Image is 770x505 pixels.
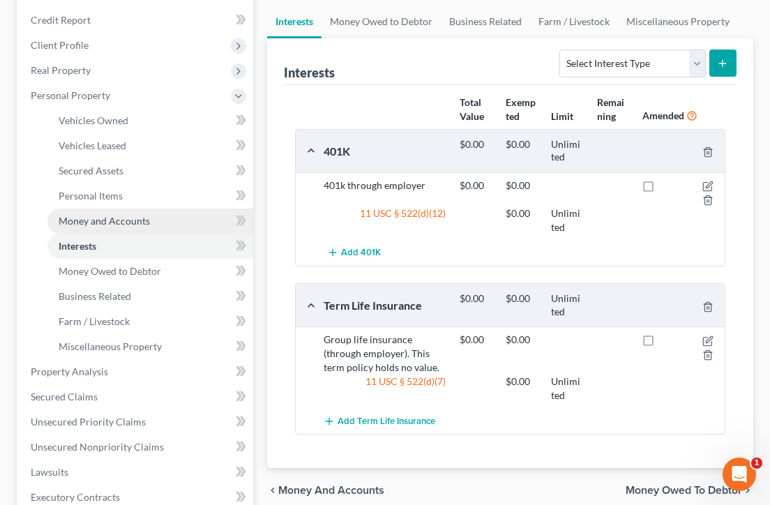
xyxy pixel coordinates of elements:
[47,234,253,259] a: Interests
[626,485,742,496] span: Money Owed to Debtor
[317,298,453,312] div: Term Life Insurance
[267,485,278,496] i: chevron_left
[551,110,573,122] strong: Limit
[267,5,322,38] a: Interests
[751,458,762,469] span: 1
[453,292,498,318] div: $0.00
[324,408,435,434] button: Add Term Life Insurance
[322,5,441,38] a: Money Owed to Debtor
[544,292,589,318] div: Unlimited
[59,290,131,302] span: Business Related
[20,435,253,460] a: Unsecured Nonpriority Claims
[499,206,544,234] div: $0.00
[453,179,498,193] div: $0.00
[31,466,68,478] span: Lawsuits
[341,248,381,259] span: Add 401K
[59,240,96,252] span: Interests
[20,460,253,485] a: Lawsuits
[20,409,253,435] a: Unsecured Priority Claims
[59,215,150,227] span: Money and Accounts
[317,144,453,158] div: 401K
[453,333,498,347] div: $0.00
[31,365,108,377] span: Property Analysis
[324,240,385,266] button: Add 401K
[317,206,453,234] div: 11 USC § 522(d)(12)
[47,309,253,334] a: Farm / Livestock
[59,140,126,151] span: Vehicles Leased
[47,108,253,133] a: Vehicles Owned
[597,96,624,122] strong: Remaining
[20,359,253,384] a: Property Analysis
[317,179,453,206] div: 401k through employer
[20,8,253,33] a: Credit Report
[544,138,589,164] div: Unlimited
[31,441,164,453] span: Unsecured Nonpriority Claims
[59,190,123,202] span: Personal Items
[284,64,335,81] div: Interests
[59,265,161,277] span: Money Owed to Debtor
[47,284,253,309] a: Business Related
[47,133,253,158] a: Vehicles Leased
[317,375,453,402] div: 11 USC § 522(d)(7)
[267,485,384,496] button: chevron_left Money and Accounts
[723,458,756,491] iframe: Intercom live chat
[499,179,544,193] div: $0.00
[618,5,738,38] a: Miscellaneous Property
[642,110,684,121] strong: Amended
[453,138,498,164] div: $0.00
[499,375,544,402] div: $0.00
[626,485,753,496] button: Money Owed to Debtor chevron_right
[530,5,618,38] a: Farm / Livestock
[31,416,146,428] span: Unsecured Priority Claims
[506,96,536,122] strong: Exempted
[278,485,384,496] span: Money and Accounts
[460,96,484,122] strong: Total Value
[499,138,544,164] div: $0.00
[47,183,253,209] a: Personal Items
[47,209,253,234] a: Money and Accounts
[31,89,110,101] span: Personal Property
[31,14,91,26] span: Credit Report
[544,375,589,402] div: Unlimited
[47,259,253,284] a: Money Owed to Debtor
[59,165,123,176] span: Secured Assets
[59,114,128,126] span: Vehicles Owned
[544,206,589,234] div: Unlimited
[47,334,253,359] a: Miscellaneous Property
[59,315,130,327] span: Farm / Livestock
[31,491,120,503] span: Executory Contracts
[47,158,253,183] a: Secured Assets
[499,292,544,318] div: $0.00
[31,39,89,51] span: Client Profile
[499,333,544,347] div: $0.00
[59,340,162,352] span: Miscellaneous Property
[31,64,91,76] span: Real Property
[20,384,253,409] a: Secured Claims
[338,416,435,427] span: Add Term Life Insurance
[317,333,453,375] div: Group life insurance (through employer). This term policy holds no value.
[31,391,98,402] span: Secured Claims
[441,5,530,38] a: Business Related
